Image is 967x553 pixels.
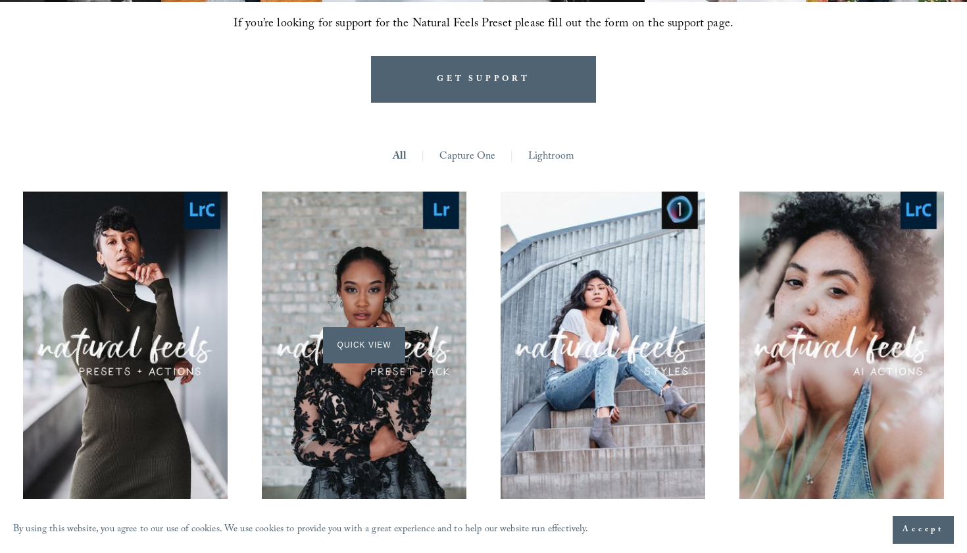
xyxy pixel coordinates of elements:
a: GET SUPPORT [371,56,596,103]
span: If you’re looking for support for the Natural Feels Preset please fill out the form on the suppor... [234,14,733,35]
a: Lightroom [528,147,574,167]
a: Capture One [439,147,496,167]
span: | [510,147,513,167]
p: By using this website, you agree to our use of cookies. We use cookies to provide you with a grea... [13,521,589,540]
button: Accept [893,516,954,544]
a: All [393,147,407,167]
span: Accept [903,523,944,537]
span: Quick View [323,327,405,363]
span: | [421,147,424,167]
